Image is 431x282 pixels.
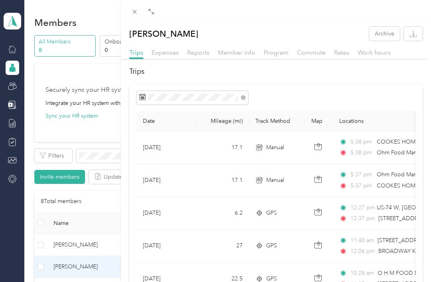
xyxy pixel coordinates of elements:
span: Manual [266,143,284,152]
td: 17.1 [196,131,249,164]
span: Expenses [152,49,179,56]
span: Trips [129,49,143,56]
span: 11:40 am [350,236,374,245]
span: Work hours [358,49,391,56]
td: [DATE] [136,230,196,262]
span: 12:37 pm [350,214,375,223]
td: 27 [196,230,249,262]
span: Member info [218,49,255,56]
span: 5:37 pm [350,170,373,179]
span: 12:27 pm [350,203,373,212]
td: [DATE] [136,131,196,164]
span: GPS [266,241,277,250]
th: Mileage (mi) [196,111,249,131]
span: [STREET_ADDRESS] [378,237,428,244]
th: Track Method [249,111,305,131]
span: Manual [266,176,284,185]
span: Reports [187,49,210,56]
span: Rates [334,49,349,56]
span: 12:06 pm [350,247,375,256]
th: Date [136,111,196,131]
span: 10:28 am [350,269,374,278]
button: Archive [369,27,400,41]
span: GPS [266,209,277,217]
span: 5:38 pm [350,138,373,146]
iframe: Everlance-gr Chat Button Frame [386,237,431,282]
span: 5:37 pm [350,181,373,190]
span: 5:38 pm [350,148,373,157]
th: Map [305,111,333,131]
td: 17.1 [196,164,249,197]
td: [DATE] [136,164,196,197]
td: [DATE] [136,197,196,230]
p: [PERSON_NAME] [129,27,198,41]
span: Program [264,49,289,56]
h2: Trips [129,66,423,77]
span: Commute [297,49,326,56]
td: 6.2 [196,197,249,230]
